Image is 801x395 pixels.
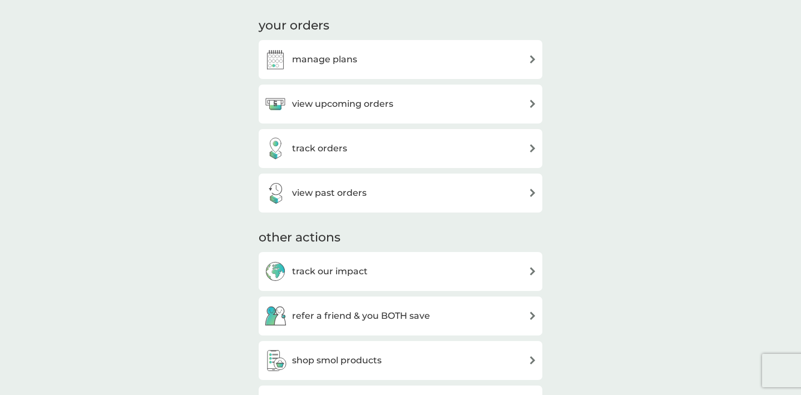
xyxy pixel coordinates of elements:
h3: view upcoming orders [292,97,393,111]
h3: track orders [292,141,347,156]
h3: view past orders [292,186,367,200]
h3: track our impact [292,264,368,279]
h3: other actions [259,229,340,246]
img: arrow right [528,356,537,364]
h3: manage plans [292,52,357,67]
img: arrow right [528,55,537,63]
img: arrow right [528,144,537,152]
img: arrow right [528,100,537,108]
img: arrow right [528,312,537,320]
h3: shop smol products [292,353,382,368]
img: arrow right [528,189,537,197]
h3: your orders [259,17,329,34]
img: arrow right [528,267,537,275]
h3: refer a friend & you BOTH save [292,309,430,323]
